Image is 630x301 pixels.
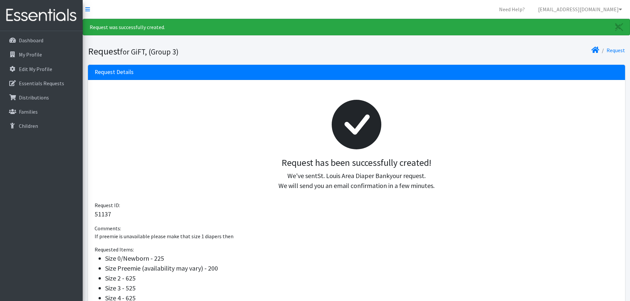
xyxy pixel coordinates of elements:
[19,51,42,58] p: My Profile
[317,171,390,180] span: St. Louis Area Diaper Bank
[105,253,618,263] li: Size 0/Newborn - 225
[533,3,627,16] a: [EMAIL_ADDRESS][DOMAIN_NAME]
[607,47,625,54] a: Request
[494,3,530,16] a: Need Help?
[95,209,618,219] p: 51137
[609,19,630,35] a: Close
[95,225,121,232] span: Comments:
[95,246,134,253] span: Requested Items:
[105,263,618,273] li: Size Preemie (availability may vary) - 200
[19,80,64,87] p: Essentials Requests
[3,77,80,90] a: Essentials Requests
[3,48,80,61] a: My Profile
[83,19,630,35] div: Request was successfully created.
[100,171,613,191] p: We've sent your request. We will send you an email confirmation in a few minutes.
[19,108,38,115] p: Families
[19,94,49,101] p: Distributions
[3,91,80,104] a: Distributions
[3,105,80,118] a: Families
[19,37,43,44] p: Dashboard
[88,46,354,57] h1: Request
[95,232,618,240] p: If preemie is unavailable please make that size 1 diapers then
[3,62,80,76] a: Edit My Profile
[19,66,52,72] p: Edit My Profile
[105,283,618,293] li: Size 3 - 525
[3,4,80,26] img: HumanEssentials
[105,273,618,283] li: Size 2 - 625
[3,34,80,47] a: Dashboard
[100,157,613,169] h3: Request has been successfully created!
[19,123,38,129] p: Children
[120,47,179,56] small: for GiFT, (Group 3)
[3,119,80,132] a: Children
[95,69,134,76] h3: Request Details
[95,202,120,208] span: Request ID:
